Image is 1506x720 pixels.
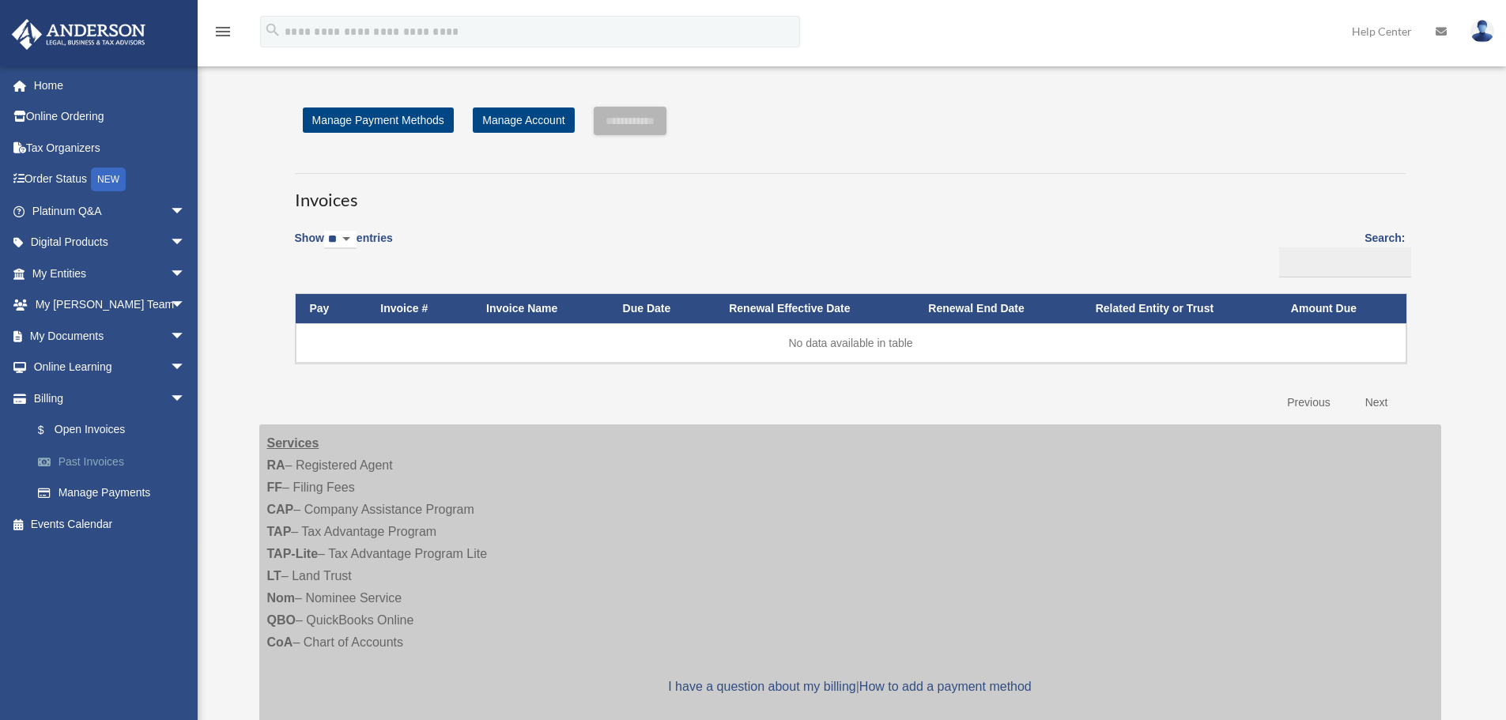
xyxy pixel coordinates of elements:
[1277,294,1406,323] th: Amount Due: activate to sort column ascending
[11,101,209,133] a: Online Ordering
[267,569,281,582] strong: LT
[11,164,209,196] a: Order StatusNEW
[267,458,285,472] strong: RA
[7,19,150,50] img: Anderson Advisors Platinum Portal
[668,680,855,693] a: I have a question about my billing
[11,508,209,540] a: Events Calendar
[267,635,293,649] strong: CoA
[1353,386,1400,419] a: Next
[11,383,209,414] a: Billingarrow_drop_down
[22,477,209,509] a: Manage Payments
[1081,294,1277,323] th: Related Entity or Trust: activate to sort column ascending
[267,591,296,605] strong: Nom
[1279,247,1411,277] input: Search:
[609,294,715,323] th: Due Date: activate to sort column ascending
[170,195,202,228] span: arrow_drop_down
[267,613,296,627] strong: QBO
[859,680,1032,693] a: How to add a payment method
[11,195,209,227] a: Platinum Q&Aarrow_drop_down
[170,227,202,259] span: arrow_drop_down
[1275,386,1342,419] a: Previous
[47,420,55,440] span: $
[1274,228,1406,277] label: Search:
[11,132,209,164] a: Tax Organizers
[170,289,202,322] span: arrow_drop_down
[715,294,914,323] th: Renewal Effective Date: activate to sort column ascending
[473,107,574,133] a: Manage Account
[11,289,209,321] a: My [PERSON_NAME] Teamarrow_drop_down
[170,352,202,384] span: arrow_drop_down
[914,294,1081,323] th: Renewal End Date: activate to sort column ascending
[91,168,126,191] div: NEW
[11,352,209,383] a: Online Learningarrow_drop_down
[11,320,209,352] a: My Documentsarrow_drop_down
[267,436,319,450] strong: Services
[267,525,292,538] strong: TAP
[170,383,202,415] span: arrow_drop_down
[324,231,357,249] select: Showentries
[267,547,319,560] strong: TAP-Lite
[267,676,1433,698] p: |
[267,481,283,494] strong: FF
[1470,20,1494,43] img: User Pic
[22,414,202,447] a: $Open Invoices
[264,21,281,39] i: search
[295,173,1406,213] h3: Invoices
[366,294,472,323] th: Invoice #: activate to sort column ascending
[303,107,454,133] a: Manage Payment Methods
[295,228,393,265] label: Show entries
[296,323,1406,363] td: No data available in table
[11,70,209,101] a: Home
[267,503,294,516] strong: CAP
[472,294,609,323] th: Invoice Name: activate to sort column ascending
[11,227,209,258] a: Digital Productsarrow_drop_down
[170,320,202,352] span: arrow_drop_down
[170,258,202,290] span: arrow_drop_down
[22,446,209,477] a: Past Invoices
[213,28,232,41] a: menu
[296,294,367,323] th: Pay: activate to sort column descending
[11,258,209,289] a: My Entitiesarrow_drop_down
[213,22,232,41] i: menu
